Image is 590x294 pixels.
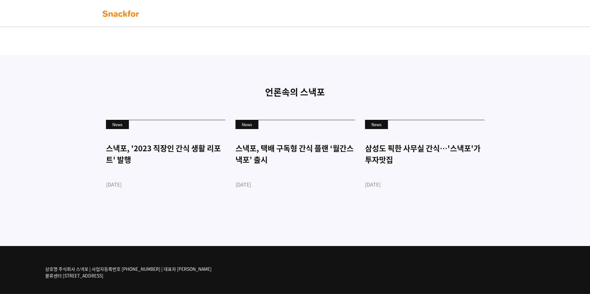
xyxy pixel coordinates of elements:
[365,181,484,188] div: [DATE]
[106,142,225,165] div: 스낵포, '2023 직장인 간식 생활 리포트' 발행
[235,120,258,129] div: News
[101,9,141,19] img: background-main-color.svg
[45,266,212,279] p: 상호명 주식회사 스낵포 | 사업자등록번호 [PHONE_NUMBER] | 대표자 [PERSON_NAME] 물류센터 [STREET_ADDRESS]
[365,120,388,129] div: News
[235,181,355,188] div: [DATE]
[106,120,129,129] div: News
[106,181,225,188] div: [DATE]
[365,142,484,165] div: 삼성도 픽한 사무실 간식…'스낵포'가 투자맛집
[365,120,484,210] a: News 삼성도 픽한 사무실 간식…'스낵포'가 투자맛집 [DATE]
[106,120,225,210] a: News 스낵포, '2023 직장인 간식 생활 리포트' 발행 [DATE]
[235,142,355,165] div: 스낵포, 택배 구독형 간식 플랜 ‘월간스낵포’ 출시
[101,85,489,99] p: 언론속의 스낵포
[235,120,355,210] a: News 스낵포, 택배 구독형 간식 플랜 ‘월간스낵포’ 출시 [DATE]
